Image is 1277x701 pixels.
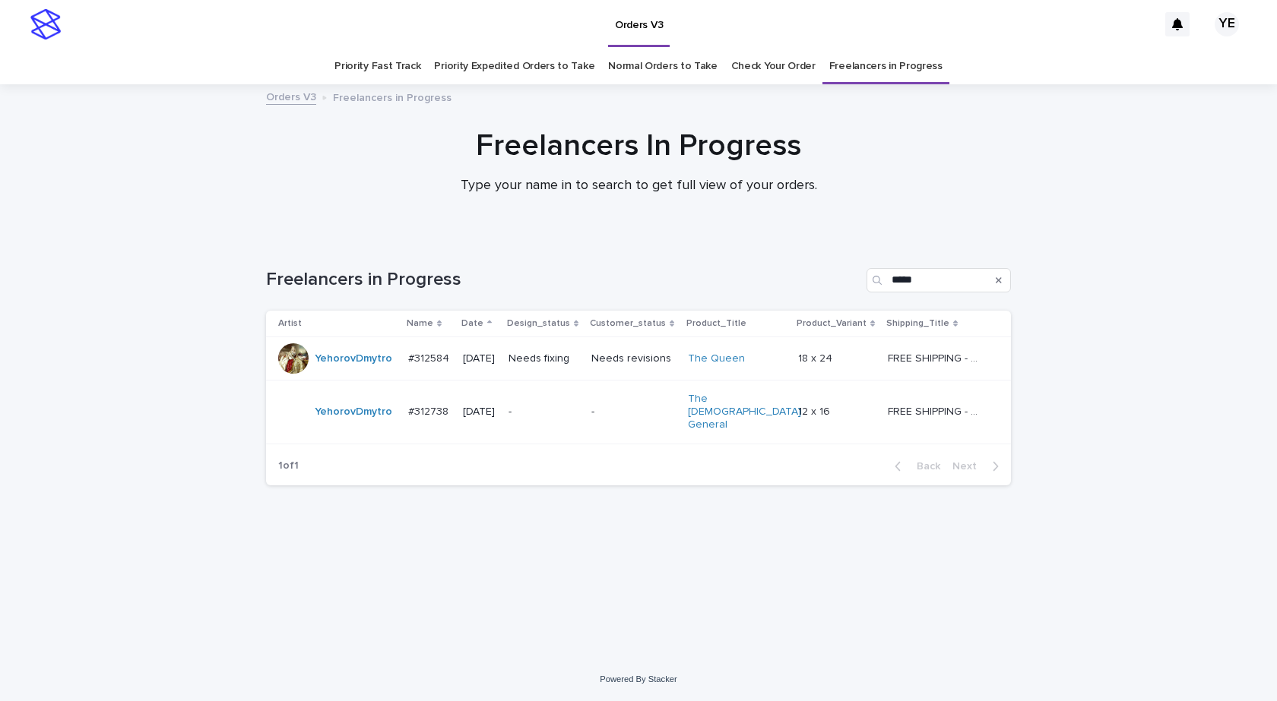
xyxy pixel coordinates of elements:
a: Priority Expedited Orders to Take [434,49,594,84]
p: Name [407,315,433,332]
p: Artist [278,315,302,332]
img: stacker-logo-s-only.png [30,9,61,39]
p: Shipping_Title [886,315,949,332]
a: YehorovDmytro [315,352,392,365]
p: #312584 [408,349,452,365]
tr: YehorovDmytro #312584#312584 [DATE]Needs fixingNeeds revisionsThe Queen 18 x 2418 x 24 FREE SHIPP... [266,337,1011,380]
span: Next [952,461,986,472]
a: Orders V3 [266,87,316,105]
p: 12 x 16 [798,403,833,418]
p: 1 of 1 [266,447,311,485]
h1: Freelancers in Progress [266,269,860,291]
p: #312738 [408,403,452,418]
a: YehorovDmytro [315,406,392,418]
a: Freelancers in Progress [829,49,943,84]
a: The [DEMOGRAPHIC_DATA] General [688,393,801,431]
p: FREE SHIPPING - preview in 1-2 business days, after your approval delivery will take 5-10 b.d. [888,349,986,365]
p: Customer_status [590,315,666,332]
p: 18 x 24 [798,349,835,365]
a: Priority Fast Track [334,49,420,84]
h1: Freelancers In Progress [266,128,1011,164]
p: Needs fixing [509,352,579,365]
p: Design_status [507,315,570,332]
a: The Queen [688,352,745,365]
button: Back [882,459,946,473]
a: Powered By Stacker [600,674,677,684]
p: [DATE] [463,406,496,418]
p: Product_Title [686,315,746,332]
p: Product_Variant [797,315,867,332]
p: - [509,406,579,418]
p: - [591,406,676,418]
p: Needs revisions [591,352,676,365]
p: [DATE] [463,352,496,365]
p: FREE SHIPPING - preview in 1-2 business days, after your approval delivery will take 5-10 b.d. [888,403,986,418]
a: Normal Orders to Take [608,49,718,84]
a: Check Your Order [731,49,816,84]
p: Type your name in to search to get full view of your orders. [334,178,943,194]
span: Back [908,461,940,472]
p: Date [461,315,483,332]
tr: YehorovDmytro #312738#312738 [DATE]--The [DEMOGRAPHIC_DATA] General 12 x 1612 x 16 FREE SHIPPING ... [266,380,1011,444]
p: Freelancers in Progress [333,88,452,105]
button: Next [946,459,1011,473]
input: Search [867,268,1011,292]
div: YE [1215,12,1239,36]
